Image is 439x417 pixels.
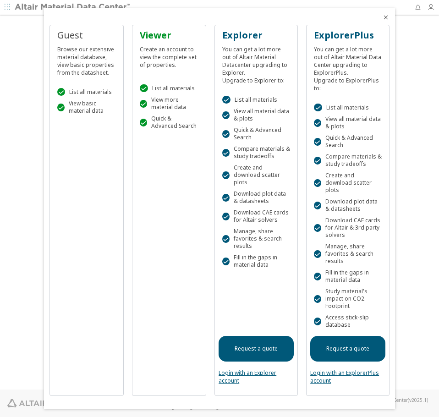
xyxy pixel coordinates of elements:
div:  [314,224,321,232]
div: Fill in the gaps in material data [222,254,290,269]
div: Browse our extensive material database, view basic properties from the datasheet. [57,42,116,77]
div: Quick & Advanced Search [140,115,198,130]
div:  [222,149,230,157]
div: Access stick-slip database [314,314,382,329]
div: Download CAE cards for Altair solvers [222,209,290,224]
div:  [222,213,230,221]
div: Viewer [140,29,198,42]
a: Login with an ExplorerPlus account [310,369,379,384]
div: Download CAE cards for Altair & 3rd party solvers [314,217,382,239]
div:  [222,171,230,180]
div: Quick & Advanced Search [222,126,290,141]
div:  [140,84,148,93]
div: Download plot data & datasheets [222,190,290,205]
div:  [314,295,321,303]
div: You can get a lot more out of Altair Material Datacenter upgrading to Explorer. Upgrade to Explor... [222,42,290,84]
div: Study material's impact on CO2 Footprint [314,288,382,310]
a: Login with an Explorer account [219,369,276,384]
div: List all materials [222,96,290,104]
div: View basic material data [57,100,116,115]
div: List all materials [314,104,382,112]
div: Explorer [222,29,290,42]
a: Request a quote [310,336,385,362]
div:  [140,119,147,127]
div: Manage, share favorites & search results [222,228,290,250]
div: Fill in the gaps in material data [314,269,382,284]
div: ExplorerPlus [314,29,382,42]
div:  [222,235,230,243]
button: Close [382,14,390,21]
div: View all material data & plots [314,115,382,130]
div:  [314,157,321,165]
div: Manage, share favorites & search results [314,243,382,265]
div:  [140,100,147,108]
div: List all materials [140,84,198,93]
div: You can get a lot more out of Altair Material Data Center upgrading to ExplorerPlus. Upgrade to E... [314,42,382,92]
div:  [314,138,321,146]
div:  [314,273,321,281]
div:  [57,88,66,96]
div: View more material data [140,96,198,111]
div: Compare materials & study tradeoffs [222,145,290,160]
div: Create and download scatter plots [222,164,290,186]
div:  [57,104,65,112]
div:  [314,119,321,127]
div: List all materials [57,88,116,96]
div:  [222,130,230,138]
div:  [314,104,322,112]
div: Guest [57,29,116,42]
div:  [222,111,230,120]
div:  [222,258,230,266]
div: Download plot data & datasheets [314,198,382,213]
div: View all material data & plots [222,108,290,122]
div:  [222,194,230,202]
div: Quick & Advanced Search [314,134,382,149]
div:  [314,179,321,187]
div: Create an account to view the complete set of properties. [140,42,198,69]
div: Compare materials & study tradeoffs [314,153,382,168]
div:  [314,318,321,326]
div:  [314,250,321,258]
div:  [314,202,321,210]
div:  [222,96,230,104]
div: Create and download scatter plots [314,172,382,194]
a: Request a quote [219,336,294,362]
